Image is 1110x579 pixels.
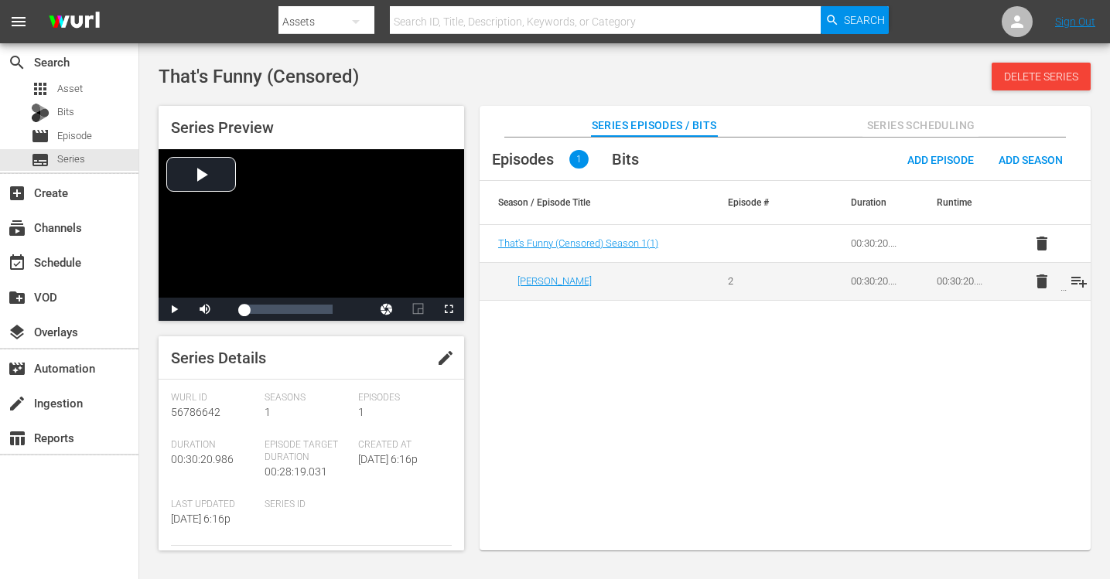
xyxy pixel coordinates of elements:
a: [PERSON_NAME] [517,275,592,287]
span: 00:30:20.986 [171,453,234,465]
button: Add Episode [895,145,986,173]
span: Episodes [358,392,444,404]
button: Picture-in-Picture [402,298,433,321]
span: Last Updated [171,499,257,511]
span: edit [436,349,455,367]
span: Add Season [986,154,1075,166]
span: Duration [171,439,257,451]
a: Sign Out [1055,15,1095,28]
button: playlist_add [1060,263,1098,300]
span: Episode Target Duration [265,439,350,464]
button: delete [1023,263,1060,300]
th: Runtime [918,181,1004,224]
span: That's Funny (Censored) Season 1 ( 1 ) [498,237,658,249]
span: Series Scheduling [862,116,979,135]
button: edit [427,339,464,376]
td: 00:30:20.986 [918,262,1004,300]
span: Search [8,53,26,72]
span: Channels [8,219,26,237]
div: Bits [31,104,50,122]
span: Search [844,6,885,34]
span: Wurl Id [171,392,257,404]
span: Episodes [492,150,554,169]
span: Series Episodes / Bits [592,116,717,135]
span: Add Episode [895,154,986,166]
span: Seasons [265,392,350,404]
span: Series [31,151,50,169]
span: Episode [57,128,92,144]
button: Add Season [986,145,1075,173]
button: Play [159,298,190,321]
img: ans4CAIJ8jUAAAAAAAAAAAAAAAAAAAAAAAAgQb4GAAAAAAAAAAAAAAAAAAAAAAAAJMjXAAAAAAAAAAAAAAAAAAAAAAAAgAT5G... [37,4,111,40]
button: Mute [190,298,220,321]
span: 00:28:19.031 [265,465,327,478]
span: That's Funny (Censored) [159,66,359,87]
span: Series [57,152,85,167]
span: Bits [57,104,74,120]
button: Search [821,6,889,34]
th: Duration [832,181,918,224]
span: Overlays [8,323,26,342]
span: menu [9,12,28,31]
span: delete [1033,234,1051,253]
span: Bits [612,150,639,169]
button: Fullscreen [433,298,464,321]
span: 1 [265,406,271,418]
span: Series ID [265,499,350,511]
span: Ingestion [8,394,26,413]
span: delete [1033,272,1051,291]
th: Episode # [709,181,795,224]
span: Delete Series [992,70,1091,83]
a: That's Funny (Censored) Season 1(1) [498,237,658,249]
span: Created At [358,439,444,451]
div: Progress Bar [244,305,333,314]
td: 00:30:20.986 [832,262,918,300]
span: Create [8,184,26,203]
span: Episode [31,127,50,145]
button: Jump To Time [371,298,402,321]
span: 56786642 [171,406,220,418]
span: 1 [358,406,364,418]
span: VOD [8,288,26,307]
span: [DATE] 6:16p [358,453,418,465]
span: 1 [569,150,589,169]
span: Automation [8,359,26,378]
button: Delete Series [992,63,1091,90]
button: delete [1023,225,1060,262]
span: Series Details [171,349,266,367]
span: Schedule [8,254,26,272]
div: Video Player [159,149,464,321]
span: Reports [8,429,26,448]
th: Season / Episode Title [480,181,709,224]
span: [DATE] 6:16p [171,513,231,525]
td: 00:30:20.986 [832,225,918,263]
td: 2 [709,262,795,300]
span: Series Preview [171,118,274,137]
span: Asset [31,80,50,98]
span: playlist_add [1070,272,1088,291]
span: Asset [57,81,83,97]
